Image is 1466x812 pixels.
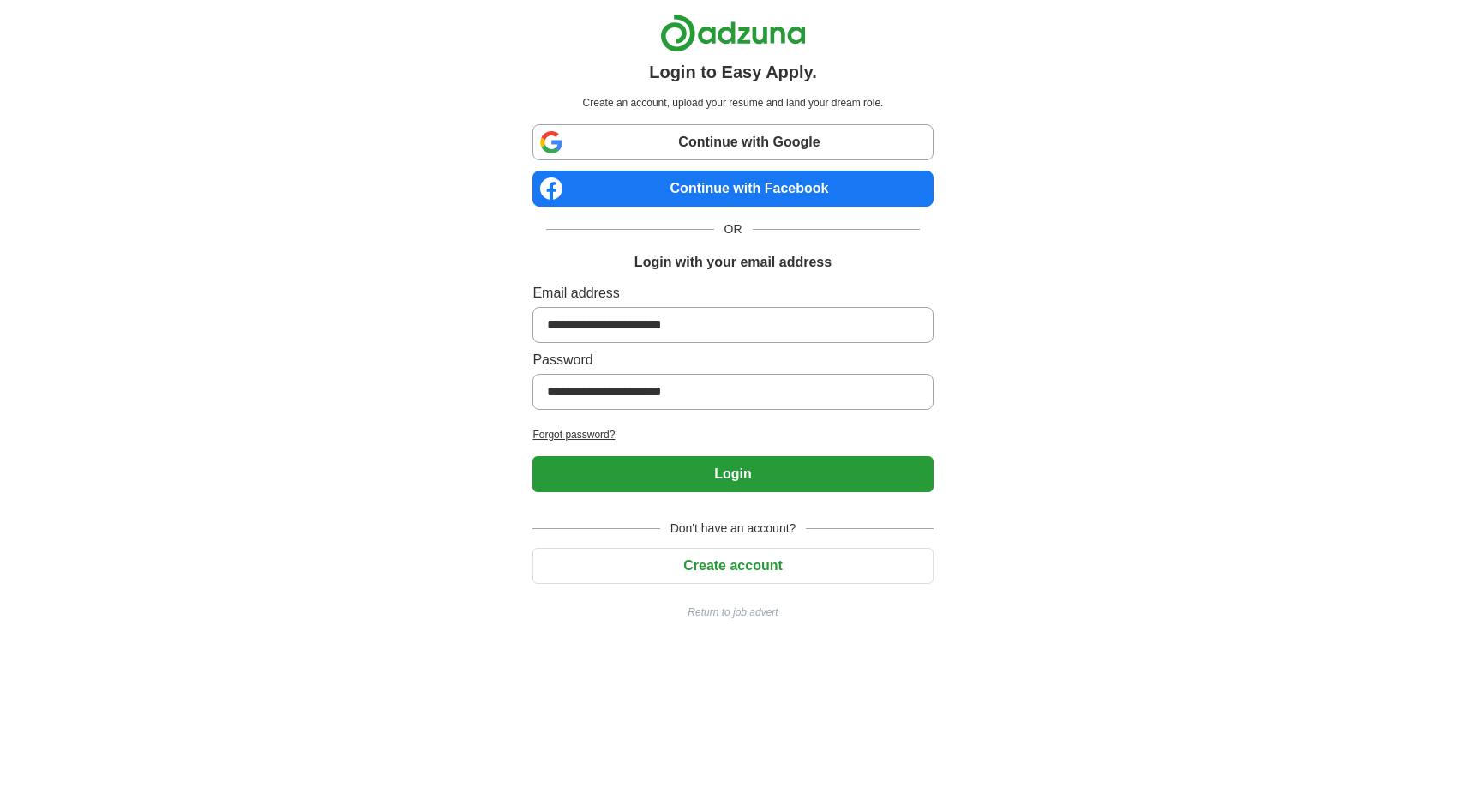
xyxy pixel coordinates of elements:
h1: Login with your email address [634,252,832,273]
h1: Login to Easy Apply. [649,59,817,85]
button: Create account [532,548,933,584]
label: Password [532,350,933,370]
a: Continue with Facebook [532,171,933,207]
a: Forgot password? [532,427,933,442]
span: Don't have an account? [660,520,807,538]
p: Create an account, upload your resume and land your dream role. [536,95,929,111]
img: Adzuna logo [660,14,806,52]
button: Login [532,456,933,492]
span: OR [714,220,753,238]
label: Email address [532,283,933,304]
a: Return to job advert [532,604,933,620]
a: Continue with Google [532,124,933,160]
a: Create account [532,558,933,573]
